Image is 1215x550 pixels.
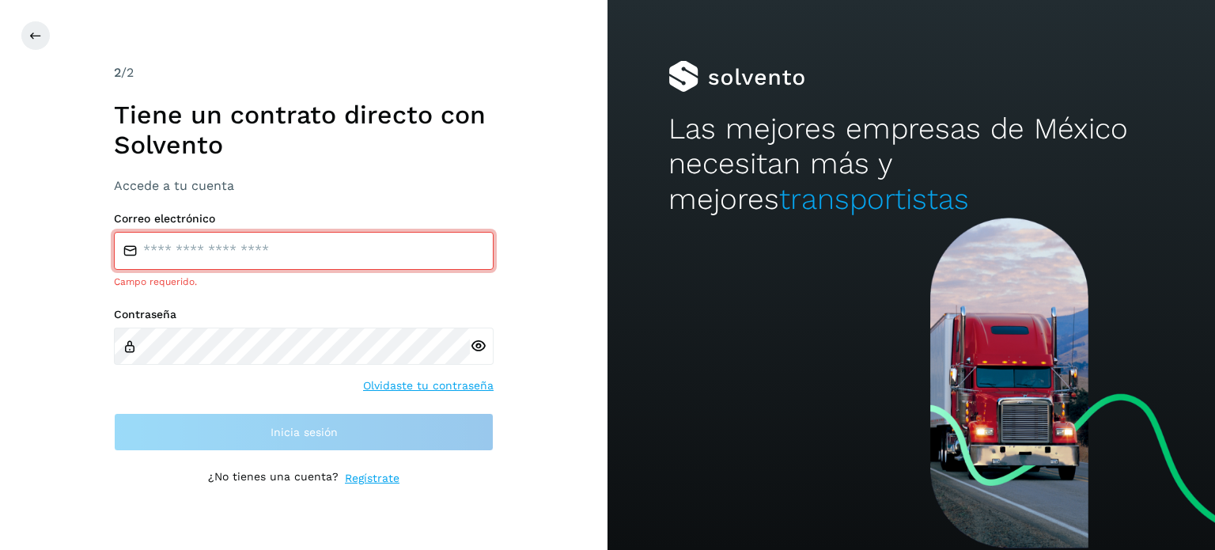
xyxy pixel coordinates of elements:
a: Regístrate [345,470,399,487]
h3: Accede a tu cuenta [114,178,494,193]
div: Campo requerido. [114,275,494,289]
button: Inicia sesión [114,413,494,451]
span: transportistas [779,182,969,216]
div: /2 [114,63,494,82]
h1: Tiene un contrato directo con Solvento [114,100,494,161]
span: 2 [114,65,121,80]
span: Inicia sesión [271,427,338,438]
h2: Las mejores empresas de México necesitan más y mejores [668,112,1154,217]
label: Contraseña [114,308,494,321]
p: ¿No tienes una cuenta? [208,470,339,487]
a: Olvidaste tu contraseña [363,377,494,394]
label: Correo electrónico [114,212,494,226]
